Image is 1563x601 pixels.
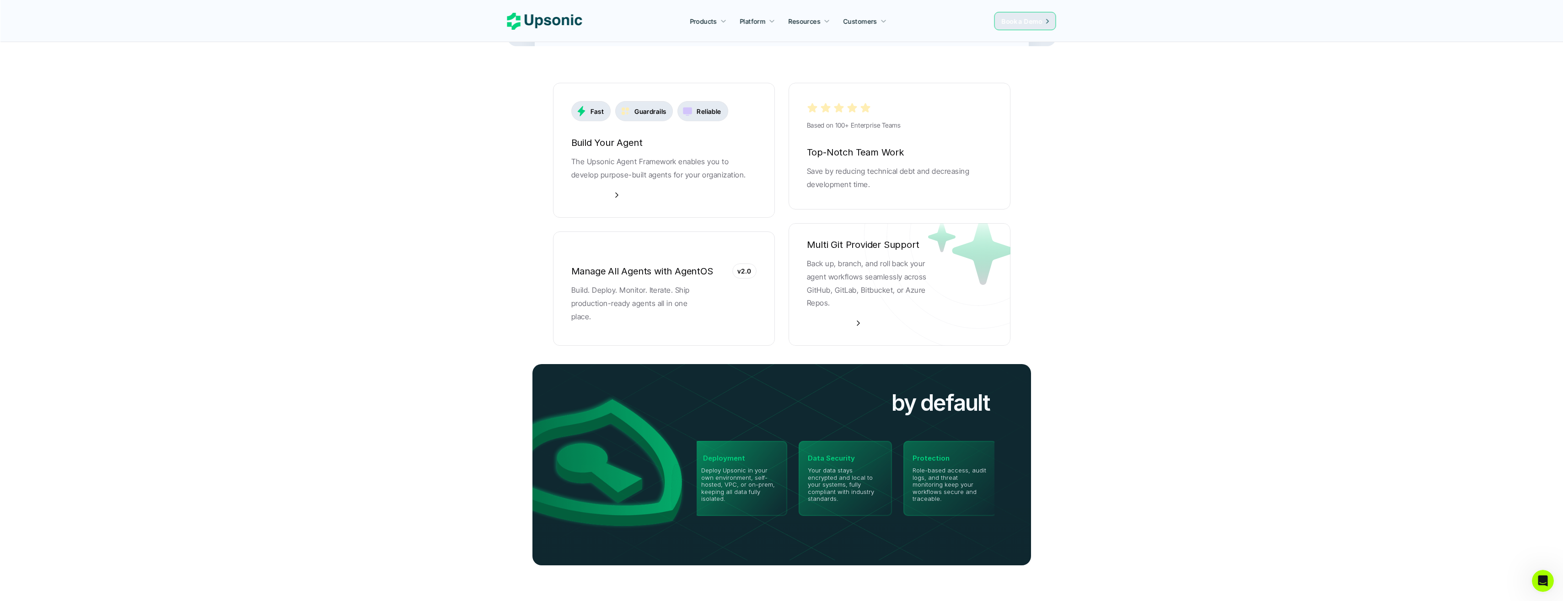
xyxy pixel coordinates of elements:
span: Book a Demo [1002,17,1042,25]
a: Book a Demo [994,12,1056,30]
p: Build. Deploy. Monitor. Iterate. Ship production-ready agents all in one place. [571,284,709,323]
p: Customers [843,16,877,26]
span: Book a Demo [807,318,852,327]
a: Book a Demo [807,319,862,327]
h6: Manage All Agents with AgentOS [571,263,757,279]
span: Book Demo [571,190,611,199]
p: Fast [591,107,604,116]
p: Save by reducing technical debt and decreasing development time. [807,165,992,191]
h6: Build Your Agent [571,135,757,150]
p: Back up, branch, and roll back your agent workflows seamlessly across GitHub, GitLab, Bitbucket, ... [807,257,944,310]
a: Products [684,13,732,29]
p: The Upsonic Agent Framework enables you to develop purpose-built agents for your organization. [571,155,757,182]
p: Resources [789,16,821,26]
p: Based on 100+ Enterprise Teams [807,119,992,131]
h6: Multi Git Provider Support [807,237,992,252]
h6: Top-Notch Team Work [807,145,992,160]
p: v2.0 [737,266,752,276]
p: Products [690,16,717,26]
p: Platform [740,16,765,26]
p: Reliable [697,107,721,116]
p: Guardrails [634,107,666,116]
iframe: Intercom live chat [1532,570,1554,592]
a: Book Demo [571,191,620,199]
